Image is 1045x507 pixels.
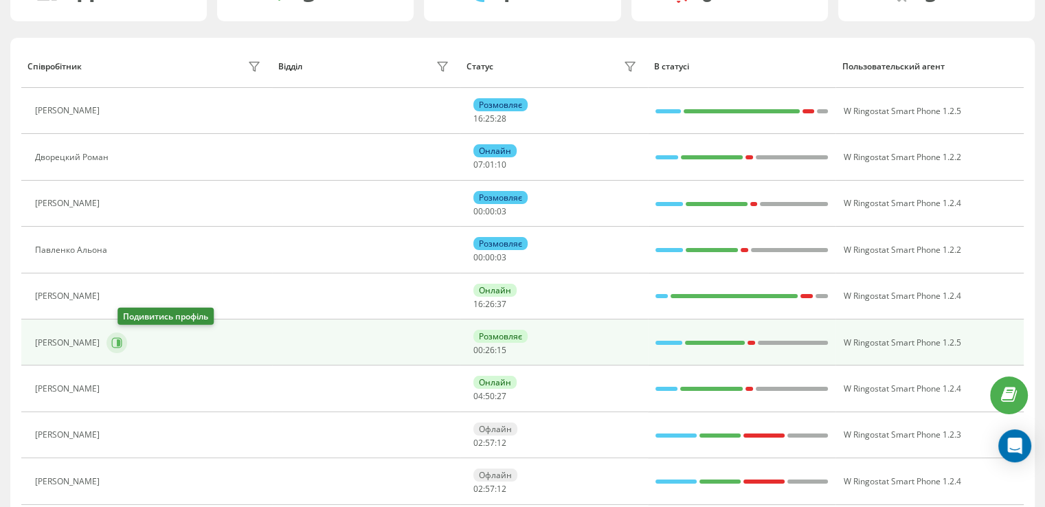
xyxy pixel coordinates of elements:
font: W Ringostat Smart Phone 1.2.2 [843,244,960,256]
font: 25 [485,113,495,124]
font: Розмовляє [479,192,522,203]
font: 04 [473,390,483,402]
font: [PERSON_NAME] [35,475,100,487]
font: W Ringostat Smart Phone 1.2.5 [843,337,960,348]
font: 00 [473,251,483,263]
font: : [483,298,485,310]
font: Статус [467,60,493,72]
font: W Ringostat Smart Phone 1.2.3 [843,429,960,440]
font: : [495,390,497,402]
font: 00 [485,251,495,263]
font: : [483,205,485,217]
font: [PERSON_NAME] [35,383,100,394]
font: Офлайн [479,423,512,435]
font: Онлайн [479,284,511,296]
div: Открытый Интерком Мессенджер [998,429,1031,462]
font: : [483,344,485,356]
font: Розмовляє [479,238,522,249]
font: Онлайн [479,145,511,157]
font: : [483,251,485,263]
font: W Ringostat Smart Phone 1.2.2 [843,151,960,163]
font: : [495,344,497,356]
font: Відділ [278,60,302,72]
font: Онлайн [479,376,511,388]
font: В статусі [654,60,689,72]
font: : [495,298,497,310]
font: 00 [485,205,495,217]
font: 03 [497,205,506,217]
font: W Ringostat Smart Phone 1.2.4 [843,197,960,209]
font: 57 [485,483,495,495]
font: 16 [473,113,483,124]
font: 50 [485,390,495,402]
font: : [495,205,497,217]
font: Розмовляє [479,330,522,342]
font: 16 [473,298,483,310]
font: 28 [497,113,506,124]
font: 57 [485,437,495,449]
font: W Ringostat Smart Phone 1.2.4 [843,475,960,487]
font: : [495,159,497,170]
font: 02 [473,437,483,449]
font: Співробітник [27,60,82,72]
font: 02 [473,483,483,495]
font: : [483,437,485,449]
font: Дворецкий Роман [35,151,109,163]
font: W Ringostat Smart Phone 1.2.5 [843,105,960,117]
font: 37 [497,298,506,310]
font: : [483,113,485,124]
font: [PERSON_NAME] [35,104,100,116]
font: Розмовляє [479,99,522,111]
font: : [483,159,485,170]
font: 26 [485,298,495,310]
font: [PERSON_NAME] [35,290,100,302]
font: Пользовательский агент [842,60,945,72]
font: 00 [473,344,483,356]
font: 26 [485,344,495,356]
font: 15 [497,344,506,356]
font: Офлайн [479,469,512,481]
font: : [495,483,497,495]
font: W Ringostat Smart Phone 1.2.4 [843,383,960,394]
div: Подивитись профіль [117,308,214,325]
font: 12 [497,483,506,495]
font: : [483,390,485,402]
font: [PERSON_NAME] [35,337,100,348]
font: W Ringostat Smart Phone 1.2.4 [843,290,960,302]
font: [PERSON_NAME] [35,197,100,209]
font: Павленко Альона [35,244,107,256]
font: 03 [497,251,506,263]
font: 07 [473,159,483,170]
font: 10 [497,159,506,170]
font: : [495,113,497,124]
font: : [495,437,497,449]
font: 01 [485,159,495,170]
font: : [495,251,497,263]
font: : [483,483,485,495]
font: 12 [497,437,506,449]
font: 00 [473,205,483,217]
font: [PERSON_NAME] [35,429,100,440]
font: 27 [497,390,506,402]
